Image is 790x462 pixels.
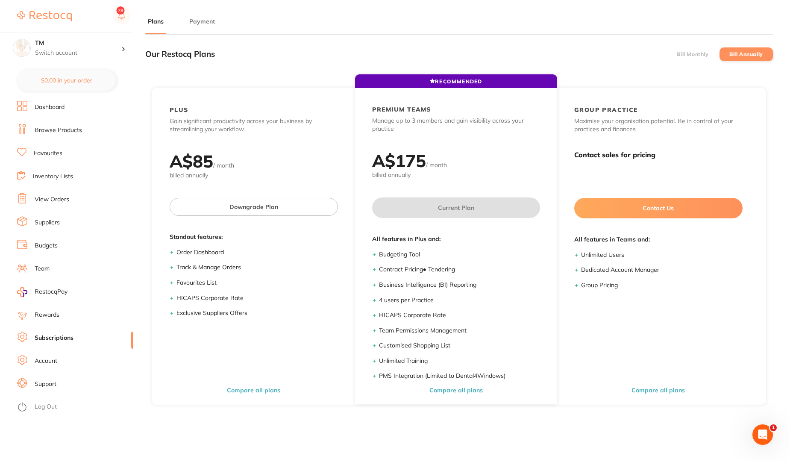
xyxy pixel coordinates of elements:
[379,311,540,320] li: HICAPS Corporate Rate
[379,327,540,335] li: Team Permissions Management
[170,233,338,241] span: Standout features:
[17,6,72,26] a: Restocq Logo
[35,218,60,227] a: Suppliers
[35,241,58,250] a: Budgets
[379,250,540,259] li: Budgeting Tool
[574,198,743,218] button: Contact Us
[35,265,50,273] a: Team
[729,51,763,57] label: Bill Annually
[170,106,188,114] h2: PLUS
[372,171,540,180] span: billed annually
[677,51,708,57] label: Bill Monthly
[574,151,743,159] h3: Contact sales for pricing
[35,103,65,112] a: Dashboard
[145,18,166,26] button: Plans
[170,198,338,216] button: Downgrade Plan
[17,287,68,297] a: RestocqPay
[379,357,540,365] li: Unlimited Training
[33,172,73,181] a: Inventory Lists
[17,400,130,414] button: Log Out
[170,150,213,172] h2: A$ 85
[176,309,338,318] li: Exclusive Suppliers Offers
[13,39,30,56] img: TM
[427,386,485,394] button: Compare all plans
[213,162,234,169] span: / month
[379,265,540,274] li: Contract Pricing ● Tendering
[574,117,743,134] p: Maximise your organisation potential. Be in control of your practices and finances
[35,195,69,204] a: View Orders
[752,424,773,445] iframe: Intercom live chat
[176,263,338,272] li: Track & Manage Orders
[176,294,338,303] li: HICAPS Corporate Rate
[372,150,426,171] h2: A$ 175
[224,386,283,394] button: Compare all plans
[372,117,540,133] p: Manage up to 3 members and gain visibility across your practice
[430,78,482,85] span: RECOMMENDED
[35,126,82,135] a: Browse Products
[581,281,743,290] li: Group Pricing
[35,380,56,388] a: Support
[35,288,68,296] span: RestocqPay
[145,50,215,59] h3: Our Restocq Plans
[170,117,338,134] p: Gain significant productivity across your business by streamlining your workflow
[34,149,62,158] a: Favourites
[379,281,540,289] li: Business Intelligence (BI) Reporting
[372,106,431,113] h2: PREMIUM TEAMS
[379,372,540,380] li: PMS Integration (Limited to Dental4Windows)
[35,49,121,57] p: Switch account
[581,251,743,259] li: Unlimited Users
[629,386,687,394] button: Compare all plans
[35,403,57,411] a: Log Out
[35,334,73,342] a: Subscriptions
[581,266,743,274] li: Dedicated Account Manager
[426,161,447,169] span: / month
[187,18,217,26] button: Payment
[176,248,338,257] li: Order Dashboard
[17,70,116,91] button: $0.00 in your order
[372,197,540,218] button: Current Plan
[770,424,777,431] span: 1
[574,106,638,114] h2: GROUP PRACTICE
[372,235,540,244] span: All features in Plus and:
[170,171,338,180] span: billed annually
[574,235,743,244] span: All features in Teams and:
[35,311,59,319] a: Rewards
[379,341,540,350] li: Customised Shopping List
[35,357,57,365] a: Account
[17,287,27,297] img: RestocqPay
[176,279,338,287] li: Favourites List
[35,39,121,47] h4: TM
[17,11,72,21] img: Restocq Logo
[379,296,540,305] li: 4 users per Practice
